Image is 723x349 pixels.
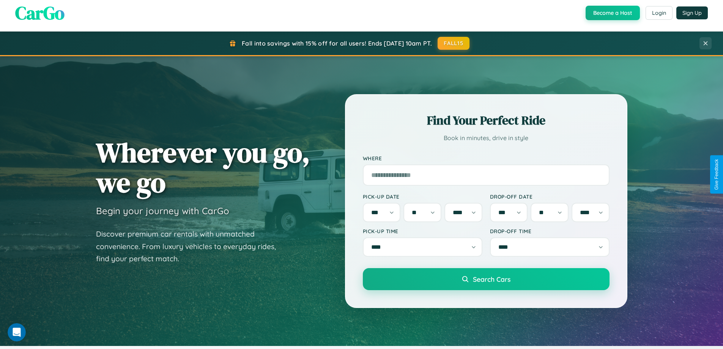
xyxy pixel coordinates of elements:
label: Drop-off Date [490,193,610,200]
button: Become a Host [586,6,640,20]
label: Drop-off Time [490,228,610,234]
button: Search Cars [363,268,610,290]
h3: Begin your journey with CarGo [96,205,229,216]
p: Book in minutes, drive in style [363,133,610,144]
div: Give Feedback [714,159,719,190]
label: Pick-up Date [363,193,482,200]
span: CarGo [15,0,65,25]
iframe: Intercom live chat [8,323,26,341]
span: Fall into savings with 15% off for all users! Ends [DATE] 10am PT. [242,39,432,47]
span: Search Cars [473,275,510,283]
h2: Find Your Perfect Ride [363,112,610,129]
p: Discover premium car rentals with unmatched convenience. From luxury vehicles to everyday rides, ... [96,228,286,265]
button: Login [646,6,673,20]
button: FALL15 [438,37,469,50]
label: Pick-up Time [363,228,482,234]
button: Sign Up [676,6,708,19]
label: Where [363,155,610,161]
h1: Wherever you go, we go [96,137,310,197]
